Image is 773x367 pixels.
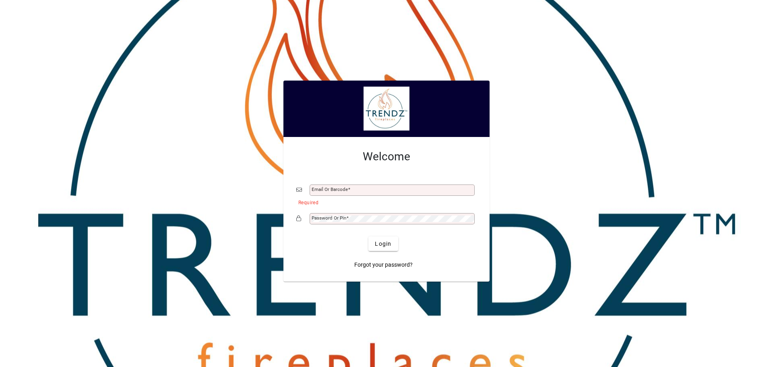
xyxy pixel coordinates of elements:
mat-label: Email or Barcode [312,187,348,192]
mat-label: Password or Pin [312,215,346,221]
h2: Welcome [296,150,477,164]
a: Forgot your password? [351,257,416,272]
span: Forgot your password? [354,261,413,269]
span: Login [375,240,391,248]
button: Login [368,236,398,251]
mat-error: Required [298,198,470,206]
